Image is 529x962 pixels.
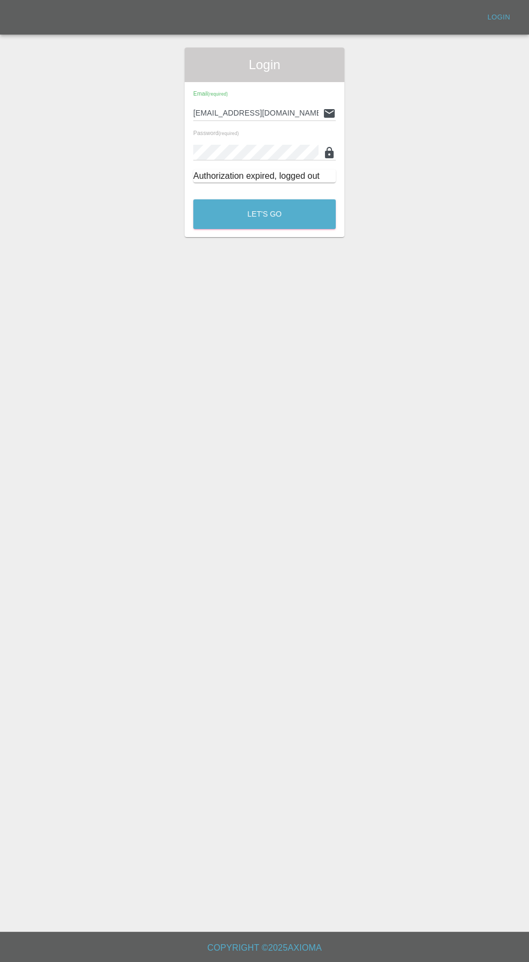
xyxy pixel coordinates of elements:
button: Let's Go [193,199,336,229]
small: (required) [219,131,239,136]
small: (required) [208,92,228,97]
span: Password [193,130,239,136]
div: Authorization expired, logged out [193,170,336,183]
h6: Copyright © 2025 Axioma [9,940,520,956]
span: Login [193,56,336,73]
span: Email [193,90,228,97]
a: Login [481,9,516,26]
